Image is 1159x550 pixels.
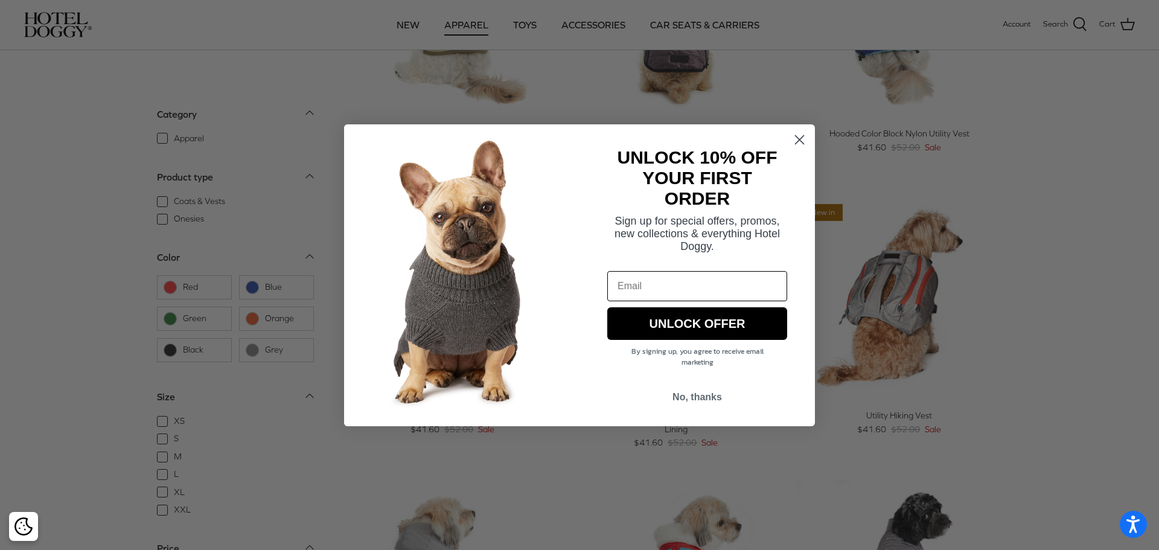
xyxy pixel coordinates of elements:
[615,215,780,252] span: Sign up for special offers, promos, new collections & everything Hotel Doggy.
[607,271,787,301] input: Email
[617,147,777,208] strong: UNLOCK 10% OFF YOUR FIRST ORDER
[607,307,787,340] button: UNLOCK OFFER
[13,516,34,537] button: Cookie policy
[607,386,787,409] button: No, thanks
[631,346,764,368] span: By signing up, you agree to receive email marketing
[9,512,38,541] div: Cookie policy
[14,517,33,536] img: Cookie policy
[344,124,579,426] img: 7cf315d2-500c-4d0a-a8b4-098d5756016d.jpeg
[789,129,810,150] button: Close dialog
